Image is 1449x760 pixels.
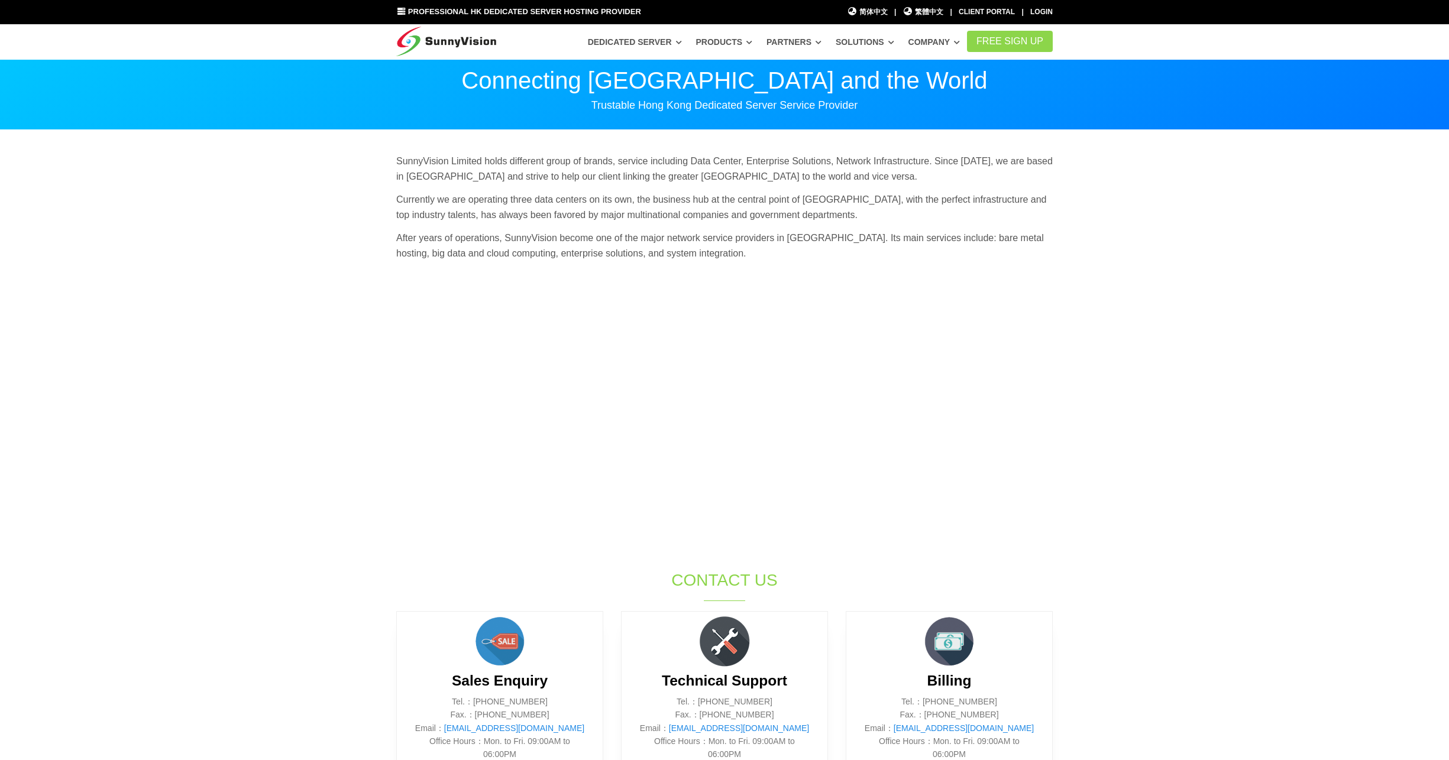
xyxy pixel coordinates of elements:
[444,723,584,733] a: [EMAIL_ADDRESS][DOMAIN_NAME]
[766,31,821,53] a: Partners
[836,31,894,53] a: Solutions
[903,7,944,18] a: 繁體中文
[396,230,1053,261] p: After years of operations, SunnyVision become one of the major network service providers in [GEOG...
[396,154,1053,184] p: SunnyVision Limited holds different group of brands, service including Data Center, Enterprise So...
[470,612,529,671] img: sales.png
[695,612,754,671] img: flat-repair-tools.png
[696,31,752,53] a: Products
[967,31,1053,52] a: FREE Sign Up
[927,673,972,688] b: Billing
[396,69,1053,92] p: Connecting [GEOGRAPHIC_DATA] and the World
[452,673,548,688] b: Sales Enquiry
[588,31,682,53] a: Dedicated Server
[669,723,809,733] a: [EMAIL_ADDRESS][DOMAIN_NAME]
[920,612,979,671] img: money.png
[847,7,888,18] a: 简体中文
[894,723,1034,733] a: [EMAIL_ADDRESS][DOMAIN_NAME]
[894,7,896,18] li: |
[1021,7,1023,18] li: |
[950,7,952,18] li: |
[908,31,960,53] a: Company
[1030,8,1053,16] a: Login
[396,192,1053,222] p: Currently we are operating three data centers on its own, the business hub at the central point o...
[396,98,1053,112] p: Trustable Hong Kong Dedicated Server Service Provider
[528,569,921,592] h1: Contact Us
[408,7,641,16] span: Professional HK Dedicated Server Hosting Provider
[959,8,1015,16] a: Client Portal
[662,673,787,688] b: Technical Support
